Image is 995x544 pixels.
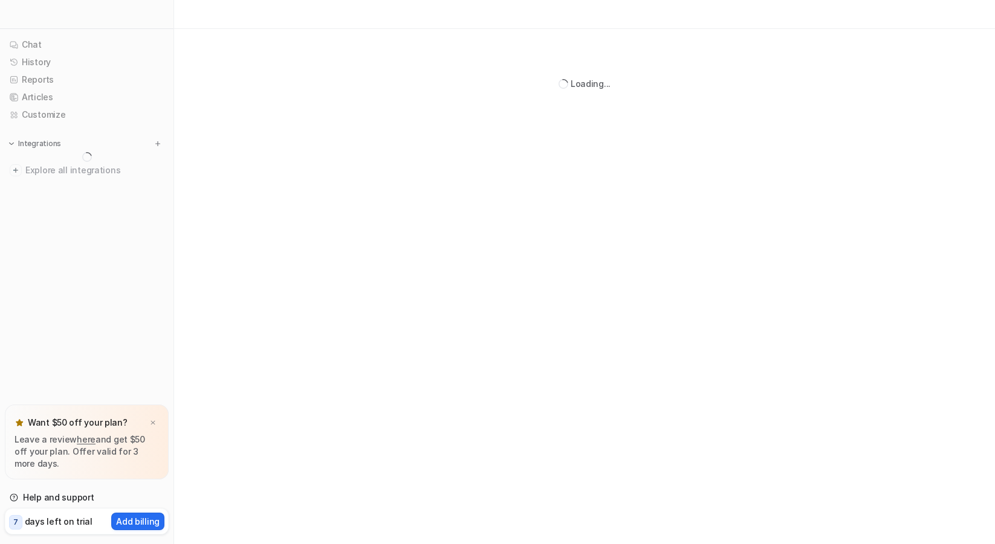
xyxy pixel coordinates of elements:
[10,164,22,176] img: explore all integrations
[28,417,128,429] p: Want $50 off your plan?
[7,139,16,148] img: expand menu
[13,517,18,528] p: 7
[25,515,92,528] p: days left on trial
[15,418,24,427] img: star
[154,139,162,148] img: menu_add.svg
[18,139,61,149] p: Integrations
[5,106,169,123] a: Customize
[25,161,164,180] span: Explore all integrations
[111,513,164,530] button: Add billing
[5,36,169,53] a: Chat
[15,434,159,470] p: Leave a review and get $50 off your plan. Offer valid for 3 more days.
[5,54,169,71] a: History
[5,162,169,179] a: Explore all integrations
[5,489,169,506] a: Help and support
[5,71,169,88] a: Reports
[77,434,96,444] a: here
[149,419,157,427] img: x
[571,77,611,90] div: Loading...
[116,515,160,528] p: Add billing
[5,138,65,150] button: Integrations
[5,89,169,106] a: Articles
